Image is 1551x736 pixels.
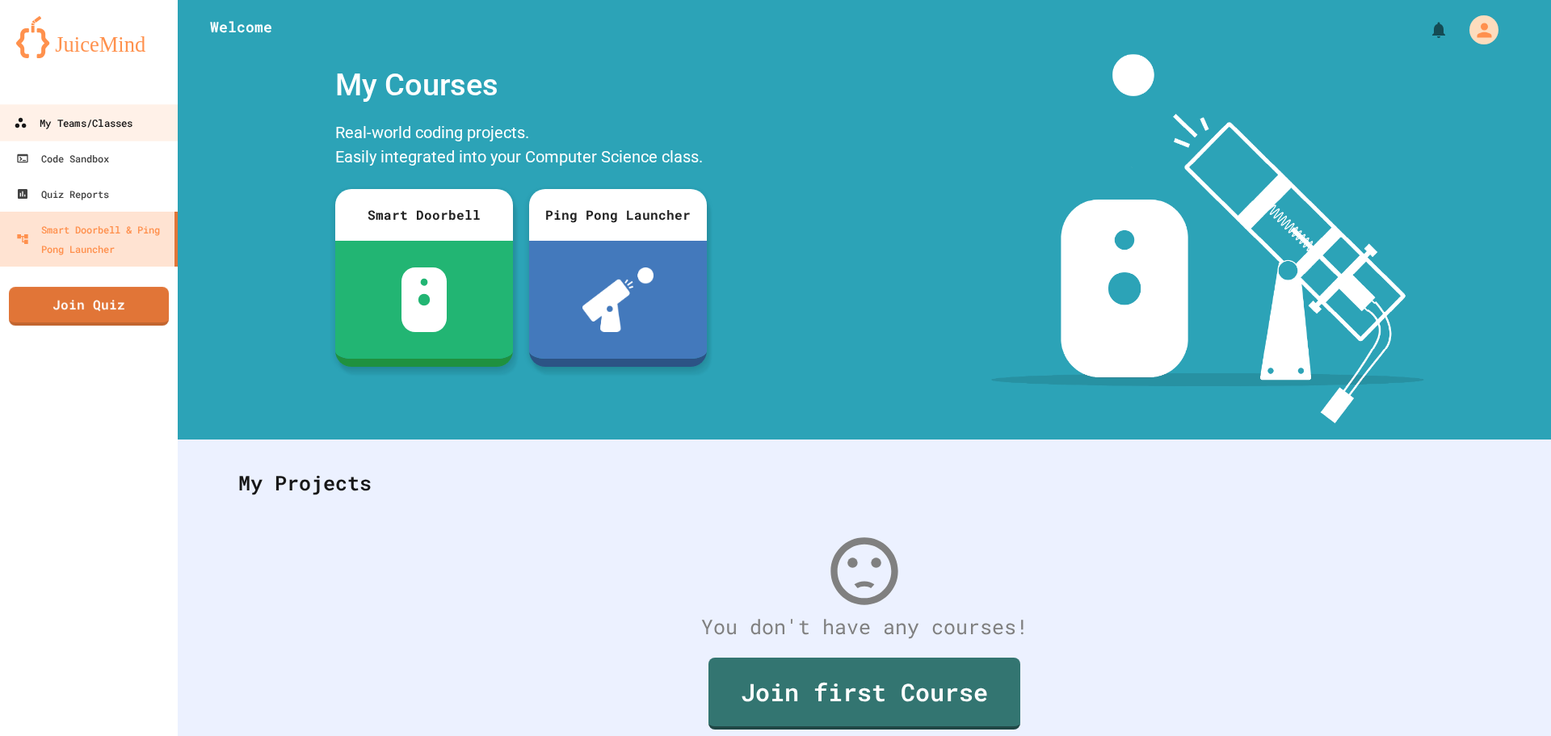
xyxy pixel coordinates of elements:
div: My Projects [222,452,1507,515]
div: My Notifications [1399,16,1452,44]
img: ppl-with-ball.png [582,267,654,332]
a: Join first Course [708,658,1020,730]
div: Code Sandbox [16,149,109,168]
img: sdb-white.svg [401,267,448,332]
div: Quiz Reports [16,184,109,204]
div: My Teams/Classes [14,113,132,133]
div: Real-world coding projects. Easily integrated into your Computer Science class. [327,116,715,177]
div: You don't have any courses! [222,612,1507,642]
div: My Account [1452,11,1503,48]
div: Ping Pong Launcher [529,189,707,241]
a: Join Quiz [9,287,169,326]
div: Smart Doorbell & Ping Pong Launcher [16,220,168,259]
img: banner-image-my-projects.png [991,54,1424,423]
img: logo-orange.svg [16,16,162,58]
div: My Courses [327,54,715,116]
div: Smart Doorbell [335,189,513,241]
